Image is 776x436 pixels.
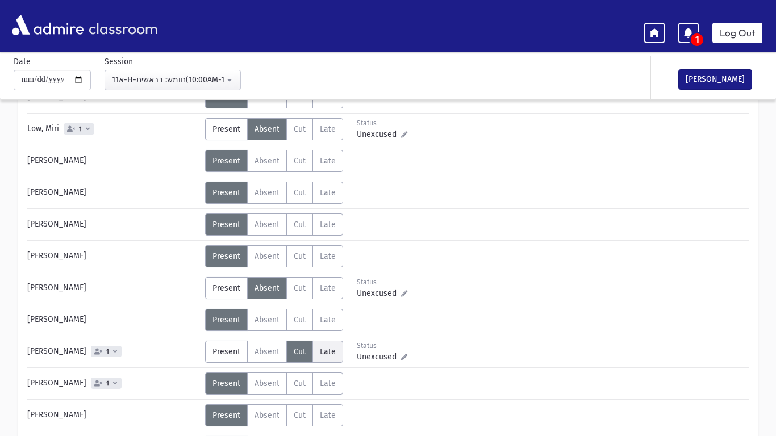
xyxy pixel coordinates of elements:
span: Present [212,379,240,388]
span: Present [212,220,240,229]
div: AttTypes [205,150,343,172]
div: AttTypes [205,372,343,395]
div: AttTypes [205,213,343,236]
div: [PERSON_NAME] [22,277,205,299]
span: 1 [77,125,84,133]
span: Cut [294,188,306,198]
label: Date [14,56,31,68]
div: Status [357,277,407,287]
span: Present [212,124,240,134]
div: [PERSON_NAME] [22,372,205,395]
div: AttTypes [205,404,343,426]
span: Absent [255,188,279,198]
span: Cut [294,283,306,293]
div: [PERSON_NAME] [22,404,205,426]
span: Cut [294,347,306,357]
span: Cut [294,315,306,325]
span: Late [320,124,336,134]
span: Absent [255,410,279,420]
span: Late [320,315,336,325]
span: Late [320,156,336,166]
button: [PERSON_NAME] [678,69,752,90]
div: Status [357,341,407,351]
span: Absent [255,251,279,261]
span: classroom [86,10,158,40]
span: Cut [294,410,306,420]
span: Unexcused [357,287,401,299]
span: Cut [294,220,306,229]
span: Absent [255,220,279,229]
span: Late [320,379,336,388]
div: [PERSON_NAME] [22,309,205,331]
span: Late [320,347,336,357]
span: Cut [294,379,306,388]
span: Absent [255,347,279,357]
span: Late [320,283,336,293]
span: Absent [255,379,279,388]
div: AttTypes [205,309,343,331]
div: AttTypes [205,182,343,204]
span: 1 [104,380,111,387]
span: Present [212,347,240,357]
img: AdmirePro [9,12,86,38]
span: Absent [255,283,279,293]
span: Present [212,188,240,198]
div: AttTypes [205,277,343,299]
div: AttTypes [205,341,343,363]
span: Absent [255,315,279,325]
span: Late [320,251,336,261]
label: Session [105,56,133,68]
span: Absent [255,156,279,166]
span: 1 [104,348,111,355]
span: Cut [294,251,306,261]
div: Status [357,118,407,128]
span: 1 [691,34,703,45]
div: [PERSON_NAME] [22,213,205,236]
span: Late [320,188,336,198]
span: Present [212,410,240,420]
div: [PERSON_NAME] [22,182,205,204]
span: Unexcused [357,351,401,363]
div: Low, Miri [22,118,205,140]
span: Cut [294,156,306,166]
button: 11א-H-חומש: בראשית(10:00AM-10:45AM) [105,70,241,90]
span: Present [212,283,240,293]
span: Absent [255,124,279,134]
a: Log Out [712,23,762,43]
div: [PERSON_NAME] [22,150,205,172]
span: Late [320,220,336,229]
div: AttTypes [205,245,343,267]
div: 11א-H-חומש: בראשית(10:00AM-10:45AM) [112,74,224,86]
div: [PERSON_NAME] [22,245,205,267]
div: AttTypes [205,118,343,140]
span: Present [212,251,240,261]
span: Cut [294,124,306,134]
span: Present [212,315,240,325]
span: Present [212,156,240,166]
span: Unexcused [357,128,401,140]
div: [PERSON_NAME] [22,341,205,363]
